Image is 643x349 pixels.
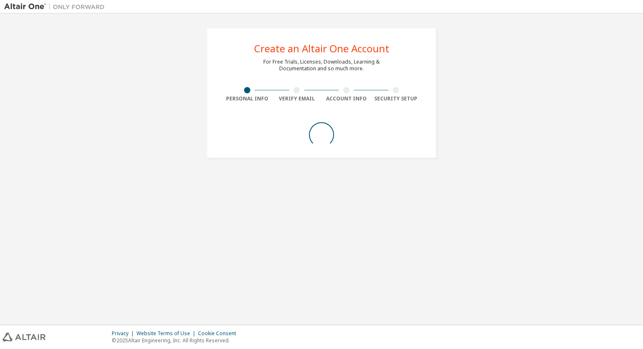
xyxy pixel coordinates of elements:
div: Account Info [321,95,371,102]
div: Privacy [112,330,136,337]
div: Personal Info [222,95,272,102]
p: © 2025 Altair Engineering, Inc. All Rights Reserved. [112,337,241,344]
img: Altair One [4,3,109,11]
img: altair_logo.svg [3,333,46,341]
div: Create an Altair One Account [254,44,389,54]
div: Verify Email [272,95,322,102]
div: Website Terms of Use [136,330,198,337]
div: Security Setup [371,95,421,102]
div: For Free Trials, Licenses, Downloads, Learning & Documentation and so much more. [263,59,380,72]
div: Cookie Consent [198,330,241,337]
